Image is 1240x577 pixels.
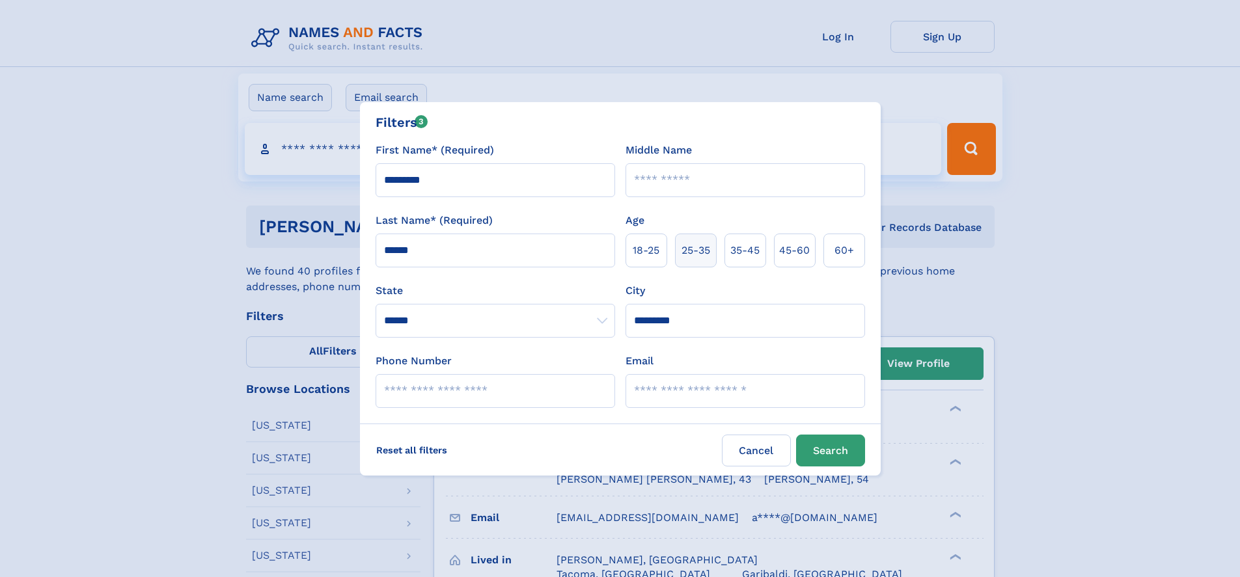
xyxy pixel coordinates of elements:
[722,435,791,466] label: Cancel
[376,142,494,158] label: First Name* (Required)
[779,243,810,258] span: 45‑60
[682,243,710,258] span: 25‑35
[834,243,854,258] span: 60+
[626,142,692,158] label: Middle Name
[730,243,760,258] span: 35‑45
[376,113,428,132] div: Filters
[626,213,644,228] label: Age
[626,283,645,299] label: City
[796,435,865,466] button: Search
[368,435,456,466] label: Reset all filters
[376,283,615,299] label: State
[376,353,452,369] label: Phone Number
[376,213,493,228] label: Last Name* (Required)
[626,353,654,369] label: Email
[633,243,659,258] span: 18‑25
